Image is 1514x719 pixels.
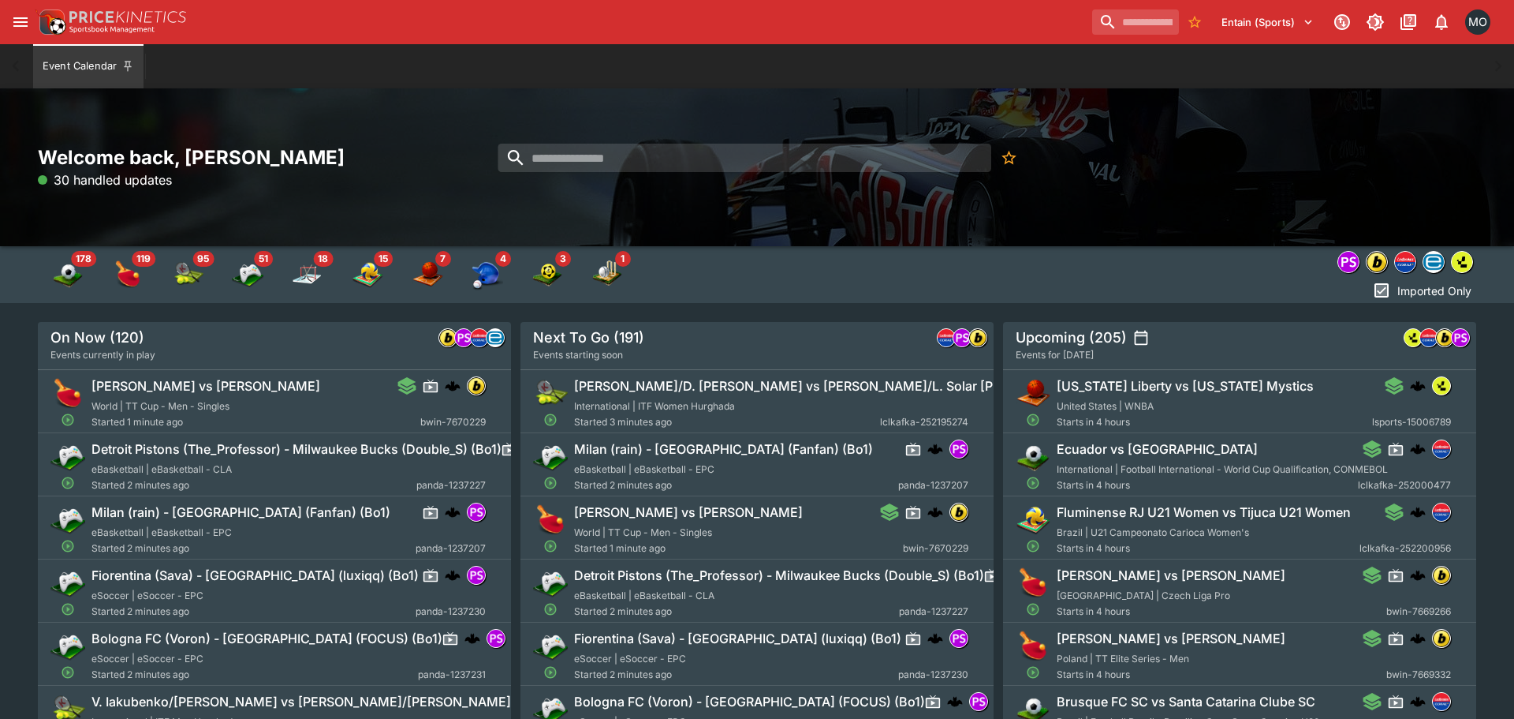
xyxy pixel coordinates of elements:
img: lclkafka.png [1420,329,1438,346]
img: bwin.png [1367,252,1387,272]
span: Events currently in play [50,347,155,363]
svg: Open [61,665,75,680]
img: cricket [591,259,623,290]
div: bwin [949,503,968,522]
span: 4 [495,251,511,267]
img: basketball [412,259,443,290]
div: betradar [486,328,505,347]
svg: Open [61,413,75,427]
span: United States | WNBA [1057,400,1154,412]
span: Started 2 minutes ago [91,667,418,683]
div: cerberus [1410,567,1426,583]
img: baseball [472,259,503,290]
img: Sportsbook Management [69,26,155,33]
h6: Detroit Pistons (The_Professor) - Milwaukee Bucks (Double_S) (Bo1) [574,567,984,584]
svg: Open [1026,413,1040,427]
img: pandascore.png [455,329,472,346]
img: lsports.jpeg [1404,329,1422,346]
span: eSoccer | eSoccer - EPC [91,653,203,665]
span: Started 2 minutes ago [91,477,416,493]
h6: Ecuador vs [GEOGRAPHIC_DATA] [1057,441,1258,458]
button: open drawer [6,8,35,36]
img: ice_hockey [292,259,323,290]
img: table_tennis.png [1016,629,1050,664]
img: soccer [52,259,84,290]
div: cerberus [1410,378,1426,394]
img: esports.png [533,629,568,664]
button: Select Tenant [1212,9,1323,35]
img: logo-cerberus.svg [464,631,480,646]
img: table_tennis [112,259,144,290]
h6: Fluminense RJ U21 Women vs Tijuca U21 Women [1057,504,1351,521]
img: logo-cerberus.svg [445,378,461,394]
span: 15 [374,251,393,267]
img: tennis.png [533,376,568,411]
span: panda-1237207 [898,477,968,493]
svg: Open [543,602,557,616]
div: cerberus [927,631,943,646]
div: lclkafka [937,328,956,347]
img: logo-cerberus.svg [927,504,943,520]
span: Starts in 4 hours [1057,604,1386,620]
span: Brazil | U21 Campeonato Carioca Women's [1057,526,1249,538]
button: Notifications [1427,8,1456,36]
span: Events starting soon [533,347,623,363]
img: pandascore.png [1452,329,1469,346]
p: 30 handled updates [38,170,172,189]
img: pandascore.png [970,693,987,710]
span: lclkafka-252000477 [1358,477,1451,493]
span: panda-1237207 [416,541,486,556]
div: Futsal [531,259,563,290]
div: bwin [467,376,486,395]
span: 51 [254,251,273,267]
div: Esports [232,259,263,290]
div: cerberus [445,567,461,583]
img: lsports.jpeg [1452,252,1472,272]
h6: Detroit Pistons (The_Professor) - Milwaukee Bucks (Double_S) (Bo1) [91,441,502,458]
div: lclkafka [1394,251,1416,273]
div: pandascore [1451,328,1470,347]
img: esports.png [533,566,568,601]
div: cerberus [445,378,461,394]
div: bwin [968,328,987,347]
span: Started 2 minutes ago [574,667,898,683]
span: bwin-7669266 [1386,604,1451,620]
div: bwin [1432,629,1451,648]
span: [GEOGRAPHIC_DATA] | Czech Liga Pro [1057,590,1230,601]
div: lsports [1432,376,1451,395]
span: Started 2 minutes ago [91,541,416,556]
svg: Open [1026,602,1040,616]
input: search [1092,9,1179,35]
h6: [PERSON_NAME] vs [PERSON_NAME] [1057,567,1285,584]
svg: Open [543,539,557,553]
span: Starts in 4 hours [1057,667,1386,683]
span: eBasketball | eBasketball - EPC [91,526,232,538]
svg: Open [543,413,557,427]
h5: On Now (120) [50,328,144,346]
button: No Bookmarks [1182,9,1207,35]
div: cerberus [927,504,943,520]
span: eSoccer | eSoccer - EPC [91,590,203,601]
div: cerberus [464,631,480,646]
img: logo-cerberus.svg [1410,567,1426,583]
div: lclkafka [1419,328,1438,347]
span: International | ITF Women Hurghada [574,400,735,412]
div: cerberus [927,441,943,457]
div: Event type filters [1334,246,1476,278]
h6: Fiorentina (Sava) - [GEOGRAPHIC_DATA] (luxiqq) (Bo1) [574,631,901,647]
svg: Open [61,539,75,553]
img: basketball.png [1016,376,1050,411]
img: logo-cerberus.svg [927,441,943,457]
span: eSoccer | eSoccer - EPC [574,653,686,665]
span: panda-1237230 [898,667,968,683]
h6: [PERSON_NAME] vs [PERSON_NAME] [91,378,320,395]
img: bwin.png [1433,567,1450,584]
p: Imported Only [1397,283,1471,299]
span: World | TT Cup - Men - Singles [91,400,229,412]
svg: Open [61,602,75,616]
div: cerberus [1410,441,1426,457]
div: cerberus [1410,694,1426,710]
img: pandascore.png [468,567,485,584]
span: lclkafka-252195274 [880,414,968,430]
span: lsports-15006789 [1372,414,1451,430]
